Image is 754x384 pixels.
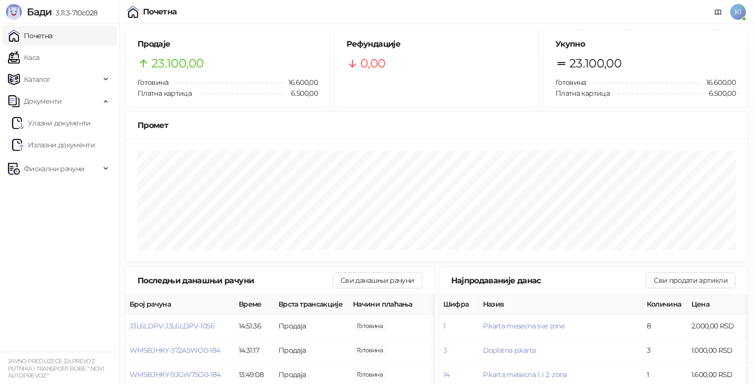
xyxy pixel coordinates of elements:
span: Бади [27,6,52,18]
button: P.karta mesecna sve zone [483,321,565,330]
a: Излазни документи [12,135,95,155]
td: Продаја [274,314,349,338]
button: P.karta mesecna 1. i 2. zona [483,370,567,379]
th: Број рачуна [126,295,235,314]
span: 2.000,00 [353,320,387,331]
th: Назив [479,295,643,314]
a: Ulazni dokumentiУлазни документи [12,113,91,133]
span: 6.500,00 [284,88,318,99]
th: Шифра [439,295,479,314]
th: Врста трансакције [274,295,349,314]
a: Документација [710,4,726,20]
button: 3 [443,346,447,355]
a: Почетна [8,26,53,46]
span: 0,00 [360,54,385,73]
div: Почетна [143,8,177,16]
span: 16.600,00 [699,77,736,88]
th: Количина [643,295,687,314]
span: 1.600,00 [353,345,387,356]
img: Logo [6,4,22,20]
td: 3 [643,338,687,363]
span: 23.100,00 [151,54,204,73]
span: Документи [24,91,62,111]
span: Платна картица [137,89,192,98]
button: 1 [443,321,445,330]
th: Начини плаћања [349,295,448,314]
button: J3L6LDPV-J3L6LDPV-1056 [130,321,214,330]
td: 14:31:17 [235,338,274,363]
th: Време [235,295,274,314]
span: K1 [730,4,746,20]
span: Платна картица [555,89,610,98]
button: Сви продати артикли [646,272,736,288]
button: 14 [443,370,450,379]
div: Последњи данашњи рачуни [137,274,333,287]
div: Најпродаваније данас [451,274,646,287]
span: Готовина [555,78,586,87]
span: 3.11.3-710c028 [52,8,97,17]
span: 6.500,00 [702,88,736,99]
td: Продаја [274,338,349,363]
button: WM5BJHKY-372A5WO0-184 [130,346,220,355]
button: Doplatna p.karta [483,346,536,355]
button: Сви данашњи рачуни [333,272,422,288]
td: 8 [643,314,687,338]
span: Готовина [137,78,168,87]
span: 23.100,00 [569,54,621,73]
span: Каталог [24,69,51,89]
span: 2.000,00 [353,369,387,380]
span: 16.600,00 [281,77,318,88]
small: JAVNO PREDUZEĆE ZA PREVOZ PUTNIKA I TRANSPORT ROBE " NOVI AUTOPREVOZ" [8,358,104,379]
button: WM5BJHKY-9JGW75O0-184 [130,370,221,379]
h5: Продаје [137,38,318,50]
h5: Укупно [555,38,736,50]
h5: Рефундације [346,38,527,50]
div: Промет [137,119,736,131]
a: Каса [8,48,39,67]
td: 14:51:36 [235,314,274,338]
span: Фискални рачуни [24,159,84,179]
